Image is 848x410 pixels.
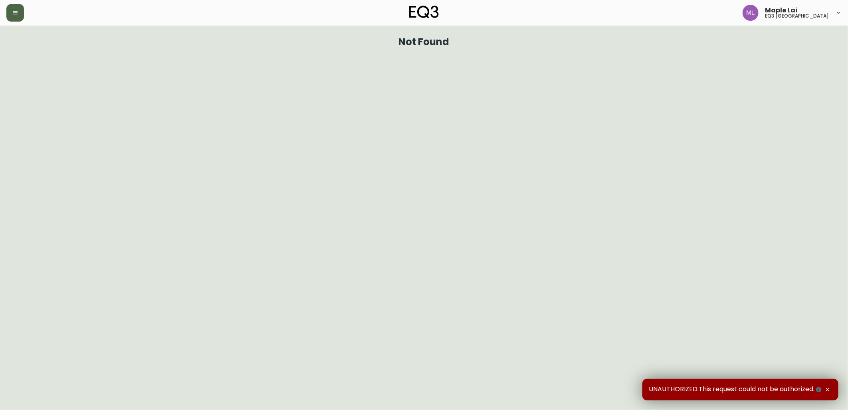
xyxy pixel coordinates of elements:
h5: eq3 [GEOGRAPHIC_DATA] [765,14,829,18]
span: UNAUTHORIZED:This request could not be authorized. [649,385,823,394]
span: Maple Lai [765,7,797,14]
img: 61e28cffcf8cc9f4e300d877dd684943 [743,5,759,21]
img: logo [409,6,439,18]
h1: Not Found [399,38,450,46]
